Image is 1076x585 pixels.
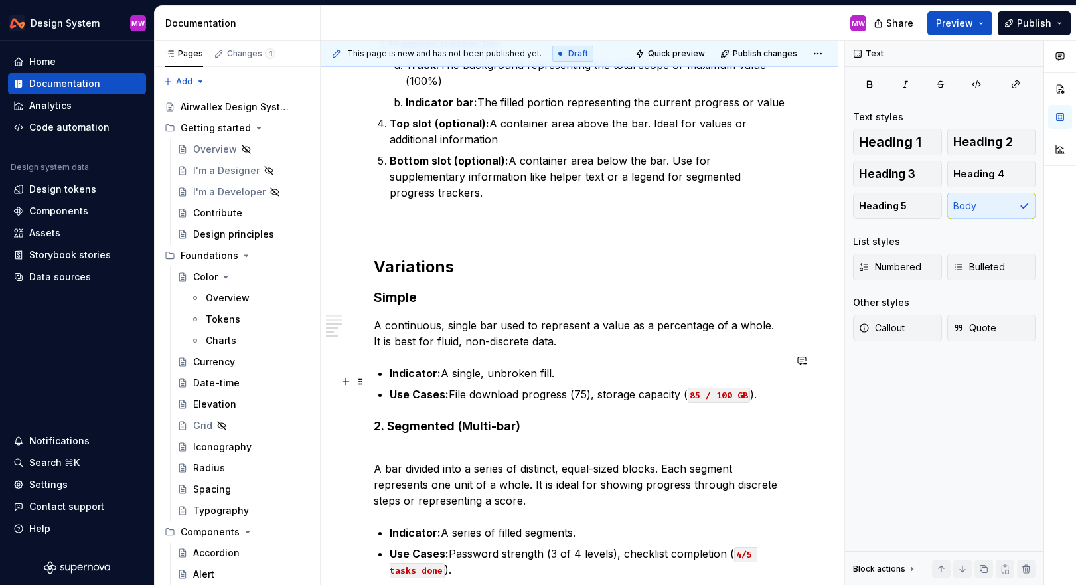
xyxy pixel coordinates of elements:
[3,9,151,37] button: Design SystemMW
[159,245,315,266] div: Foundations
[172,458,315,479] a: Radius
[181,525,240,539] div: Components
[853,560,917,578] div: Block actions
[374,445,785,509] p: A bar divided into a series of distinct, equal-sized blocks. Each segment represents one unit of ...
[172,373,315,394] a: Date-time
[193,228,274,241] div: Design principles
[193,568,214,581] div: Alert
[8,201,146,222] a: Components
[29,55,56,68] div: Home
[172,181,315,203] a: I'm a Developer
[29,456,80,469] div: Search ⌘K
[29,248,111,262] div: Storybook stories
[165,48,203,59] div: Pages
[29,226,60,240] div: Assets
[8,496,146,517] button: Contact support
[9,15,25,31] img: 0733df7c-e17f-4421-95a9-ced236ef1ff0.png
[193,164,260,177] div: I'm a Designer
[181,249,238,262] div: Foundations
[390,386,785,402] p: File download progress (75), storage capacity ( ).
[8,179,146,200] a: Design tokens
[172,564,315,585] a: Alert
[859,199,907,212] span: Heading 5
[193,355,235,369] div: Currency
[193,440,252,454] div: Iconography
[193,207,242,220] div: Contribute
[406,57,785,89] p: The background representing the total scope or maximum value (100%)
[193,461,225,475] div: Radius
[29,434,90,448] div: Notifications
[927,11,992,35] button: Preview
[374,317,785,349] p: A continuous, single bar used to represent a value as a percentage of a whole. It is best for flu...
[172,160,315,181] a: I'm a Designer
[227,48,275,59] div: Changes
[390,153,785,201] p: A container area below the bar. Use for supplementary information like helper text or a legend fo...
[390,365,785,381] p: A single, unbroken fill.
[8,474,146,495] a: Settings
[853,193,942,219] button: Heading 5
[44,561,110,574] svg: Supernova Logo
[159,521,315,543] div: Components
[568,48,588,59] span: Draft
[859,135,921,149] span: Heading 1
[206,334,236,347] div: Charts
[953,321,996,335] span: Quote
[193,546,240,560] div: Accordion
[29,270,91,284] div: Data sources
[193,504,249,517] div: Typography
[172,139,315,160] a: Overview
[733,48,797,59] span: Publish changes
[206,313,240,326] div: Tokens
[406,96,477,109] strong: Indicator bar:
[853,110,903,124] div: Text styles
[172,415,315,436] a: Grid
[185,288,315,309] a: Overview
[390,117,489,130] strong: Top slot (optional):
[29,183,96,196] div: Design tokens
[11,162,89,173] div: Design system data
[181,122,251,135] div: Getting started
[176,76,192,87] span: Add
[374,418,785,434] h4: 2. Segmented (Multi-bar)
[131,18,145,29] div: MW
[31,17,100,30] div: Design System
[374,288,785,307] h3: Simple
[867,11,922,35] button: Share
[29,99,72,112] div: Analytics
[631,44,711,63] button: Quick preview
[648,48,705,59] span: Quick preview
[172,351,315,373] a: Currency
[8,73,146,94] a: Documentation
[998,11,1071,35] button: Publish
[390,525,785,541] p: A series of filled segments.
[8,430,146,452] button: Notifications
[29,205,88,218] div: Components
[8,244,146,266] a: Storybook stories
[172,224,315,245] a: Design principles
[374,256,785,278] h2: Variations
[716,44,803,63] button: Publish changes
[390,526,441,539] strong: Indicator:
[193,483,231,496] div: Spacing
[172,500,315,521] a: Typography
[853,235,900,248] div: List styles
[390,547,449,560] strong: Use Cases:
[265,48,275,59] span: 1
[853,129,942,155] button: Heading 1
[29,121,110,134] div: Code automation
[206,292,250,305] div: Overview
[347,48,542,59] span: This page is new and has not been published yet.
[193,270,218,284] div: Color
[193,398,236,411] div: Elevation
[8,518,146,539] button: Help
[390,367,441,380] strong: Indicator:
[185,330,315,351] a: Charts
[886,17,913,30] span: Share
[947,129,1036,155] button: Heading 2
[8,452,146,473] button: Search ⌘K
[193,376,240,390] div: Date-time
[172,203,315,224] a: Contribute
[853,296,909,309] div: Other styles
[390,388,449,401] strong: Use Cases:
